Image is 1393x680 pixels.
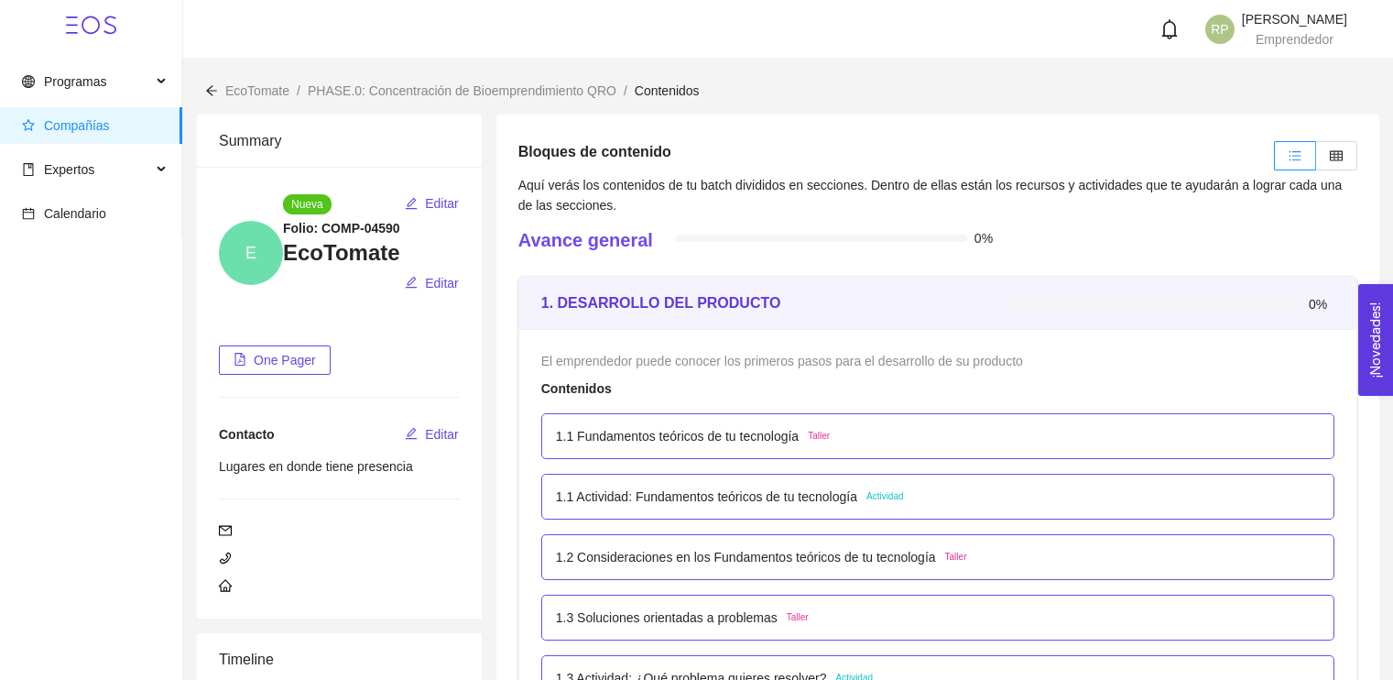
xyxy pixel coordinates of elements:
span: Editar [425,424,459,444]
span: Compañías [44,118,110,133]
span: 0% [1309,298,1334,311]
span: Actividad [866,489,904,504]
span: Editar [425,193,459,214]
span: calendar [22,207,35,220]
span: Aquí verás los contenidos de tu batch divididos en secciones. Dentro de ellas están los recursos ... [518,178,1343,213]
button: editEditar [404,420,460,449]
p: 1.1 Fundamentos teóricos de tu tecnología [556,426,799,446]
span: Lugares en donde tiene presencia [219,459,413,474]
p: 1.1 Actividad: Fundamentos teóricos de tu tecnología [556,487,857,507]
span: Contacto [219,427,275,442]
span: edit [405,197,418,212]
span: file-pdf [234,353,246,367]
strong: Folio: COMP-04590 [283,221,400,236]
span: RP [1211,15,1228,44]
span: Contenidos [635,83,700,98]
span: arrow-left [205,84,218,97]
strong: 1. DESARROLLO DEL PRODUCTO [541,295,781,311]
span: [PERSON_NAME] [1242,12,1347,27]
span: Emprendedor [1256,32,1333,47]
span: Programas [44,74,106,89]
span: table [1330,149,1343,162]
span: EcoTomate [225,83,289,98]
span: star [22,119,35,132]
span: edit [405,427,418,442]
h4: Avance general [518,227,653,253]
strong: Contenidos [541,381,612,396]
span: mail [219,524,232,537]
span: El emprendedor puede conocer los primeros pasos para el desarrollo de su producto [541,354,1023,368]
span: Taller [787,610,809,625]
div: Summary [219,115,460,167]
span: book [22,163,35,176]
span: global [22,75,35,88]
span: E [245,221,256,285]
span: Calendario [44,206,106,221]
span: PHASE.0: Concentración de Bioemprendimiento QRO [308,83,616,98]
span: / [624,83,627,98]
button: file-pdfOne Pager [219,345,331,375]
span: Taller [945,550,967,565]
span: Taller [808,429,830,444]
p: 1.2 Consideraciones en los Fundamentos teóricos de tu tecnología [556,547,936,567]
h5: Bloques de contenido [518,141,671,163]
button: editEditar [404,269,460,298]
span: phone [219,552,232,565]
span: edit [405,276,418,291]
span: Nueva [283,194,332,214]
span: One Pager [254,350,316,370]
span: 0% [974,232,1000,245]
span: bell [1159,19,1180,39]
span: home [219,579,232,592]
h3: EcoTomate [283,238,460,268]
span: Expertos [44,162,94,177]
span: Editar [425,273,459,293]
span: / [297,83,300,98]
button: editEditar [404,189,460,218]
p: 1.3 Soluciones orientadas a problemas [556,608,778,628]
button: Open Feedback Widget [1358,284,1393,396]
span: unordered-list [1289,149,1301,162]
